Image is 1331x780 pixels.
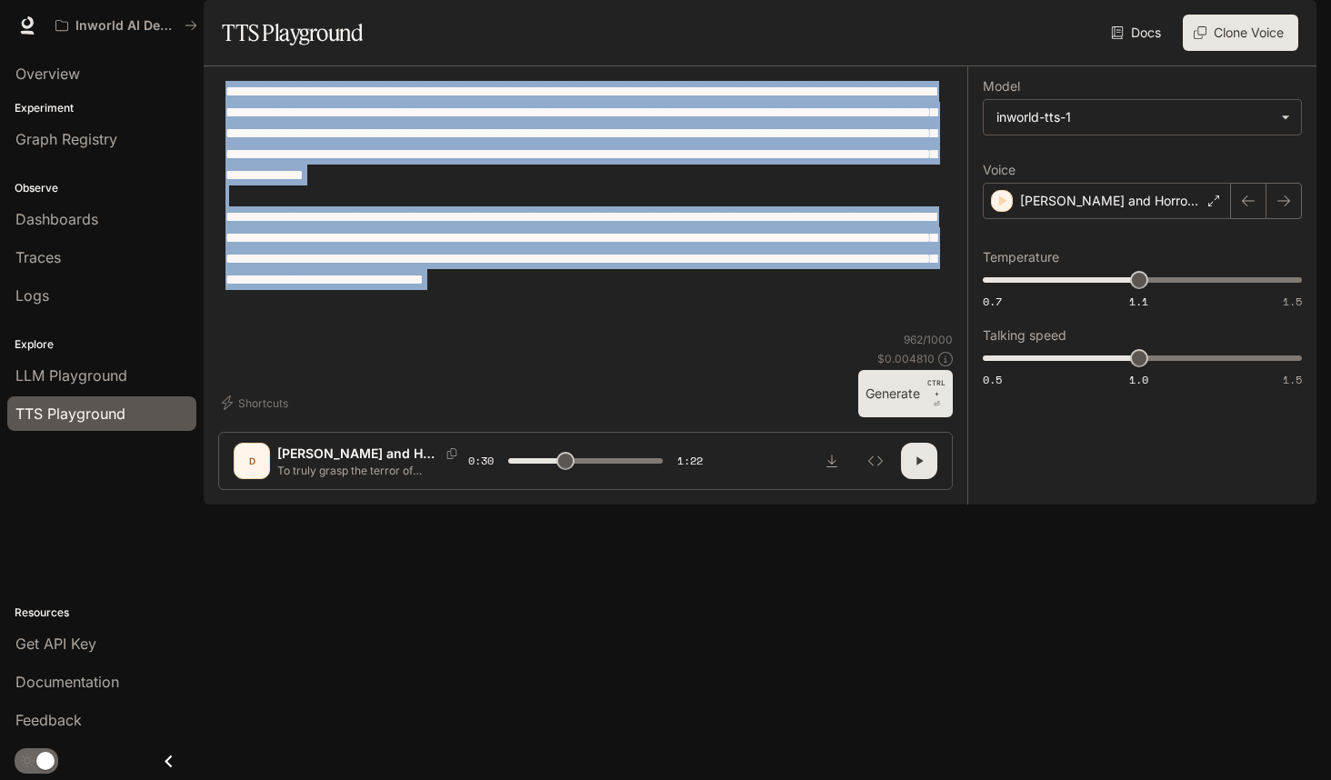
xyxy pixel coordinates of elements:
[677,452,703,470] span: 1:22
[983,164,1016,176] p: Voice
[1129,294,1148,309] span: 1.1
[277,463,468,478] p: To truly grasp the terror of [PERSON_NAME]’s final days, we must step inside his mind. Imagine th...
[983,372,1002,387] span: 0.5
[814,443,850,479] button: Download audio
[237,446,266,475] div: D
[1283,372,1302,387] span: 1.5
[983,251,1059,264] p: Temperature
[984,100,1301,135] div: inworld-tts-1
[75,18,177,34] p: Inworld AI Demos
[222,15,363,51] h1: TTS Playground
[927,377,946,410] p: ⏎
[468,452,494,470] span: 0:30
[218,388,295,417] button: Shortcuts
[1283,294,1302,309] span: 1.5
[1020,192,1201,210] p: [PERSON_NAME] and Horror Storyteller
[983,80,1020,93] p: Model
[1107,15,1168,51] a: Docs
[439,448,465,459] button: Copy Voice ID
[277,445,439,463] p: [PERSON_NAME] and Horror Storyteller
[983,294,1002,309] span: 0.7
[1129,372,1148,387] span: 1.0
[47,7,205,44] button: All workspaces
[858,370,953,417] button: GenerateCTRL +⏎
[996,108,1272,126] div: inworld-tts-1
[983,329,1066,342] p: Talking speed
[857,443,894,479] button: Inspect
[927,377,946,399] p: CTRL +
[1183,15,1298,51] button: Clone Voice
